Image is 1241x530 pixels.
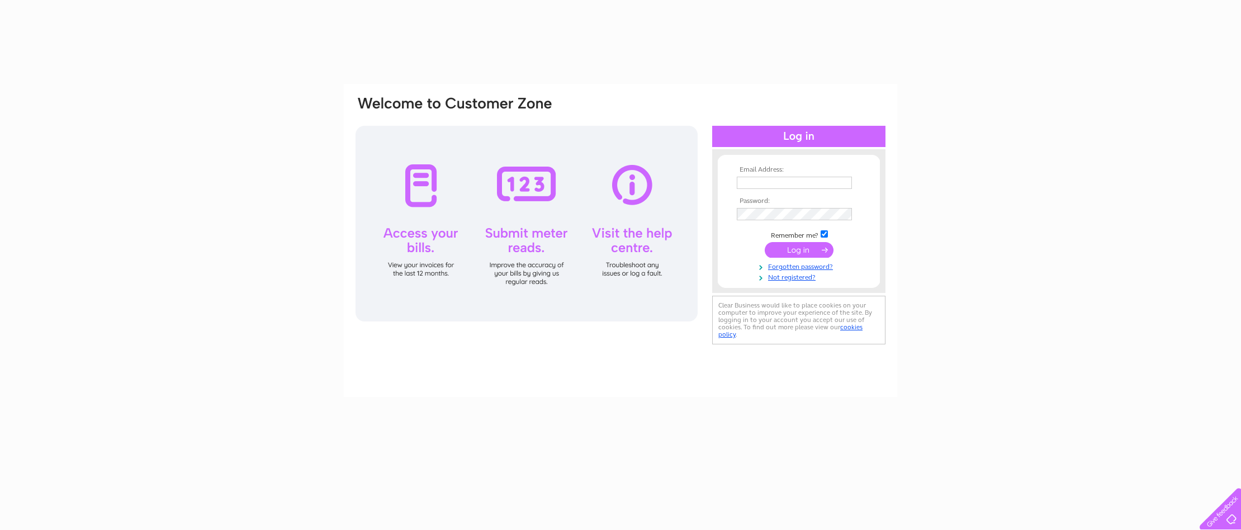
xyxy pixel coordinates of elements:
[718,323,863,338] a: cookies policy
[734,166,864,174] th: Email Address:
[737,271,864,282] a: Not registered?
[765,242,833,258] input: Submit
[737,261,864,271] a: Forgotten password?
[712,296,885,344] div: Clear Business would like to place cookies on your computer to improve your experience of the sit...
[734,197,864,205] th: Password:
[734,229,864,240] td: Remember me?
